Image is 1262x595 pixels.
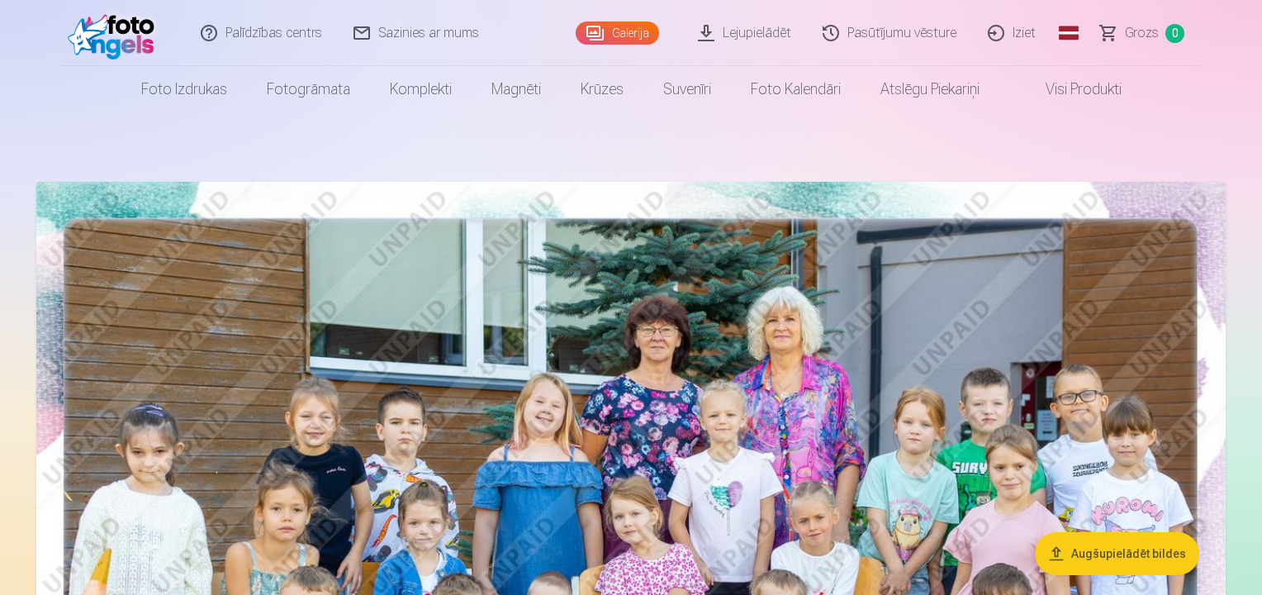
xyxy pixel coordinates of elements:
[472,66,561,112] a: Magnēti
[121,66,247,112] a: Foto izdrukas
[68,7,163,59] img: /fa1
[370,66,472,112] a: Komplekti
[561,66,643,112] a: Krūzes
[999,66,1141,112] a: Visi produkti
[1035,532,1199,575] button: Augšupielādēt bildes
[643,66,731,112] a: Suvenīri
[576,21,659,45] a: Galerija
[731,66,861,112] a: Foto kalendāri
[1165,24,1184,43] span: 0
[1125,23,1159,43] span: Grozs
[247,66,370,112] a: Fotogrāmata
[861,66,999,112] a: Atslēgu piekariņi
